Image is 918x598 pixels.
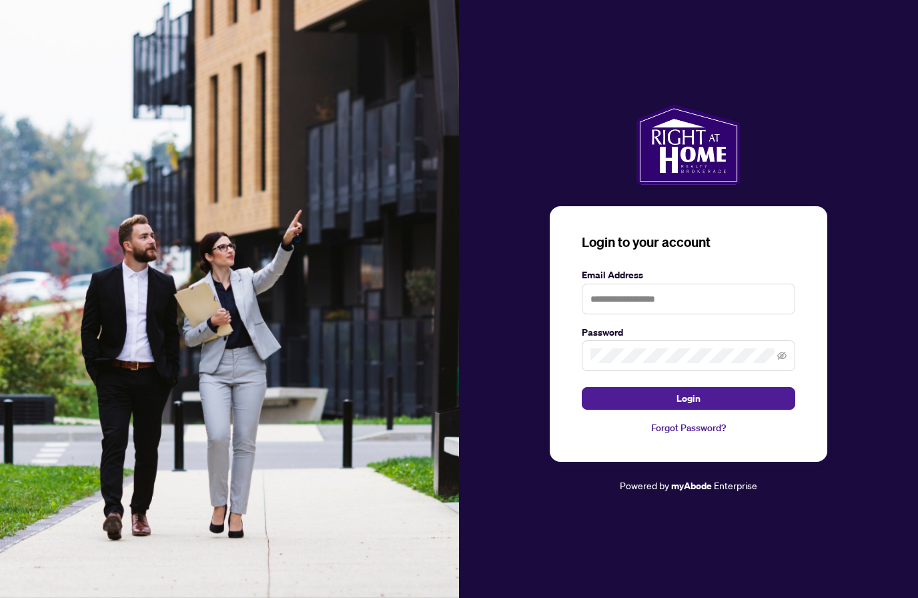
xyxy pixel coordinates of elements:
[582,233,795,252] h3: Login to your account
[676,388,701,409] span: Login
[777,351,787,360] span: eye-invisible
[636,105,740,185] img: ma-logo
[714,479,757,491] span: Enterprise
[582,268,795,282] label: Email Address
[582,387,795,410] button: Login
[582,325,795,340] label: Password
[620,479,669,491] span: Powered by
[671,479,712,493] a: myAbode
[582,420,795,435] a: Forgot Password?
